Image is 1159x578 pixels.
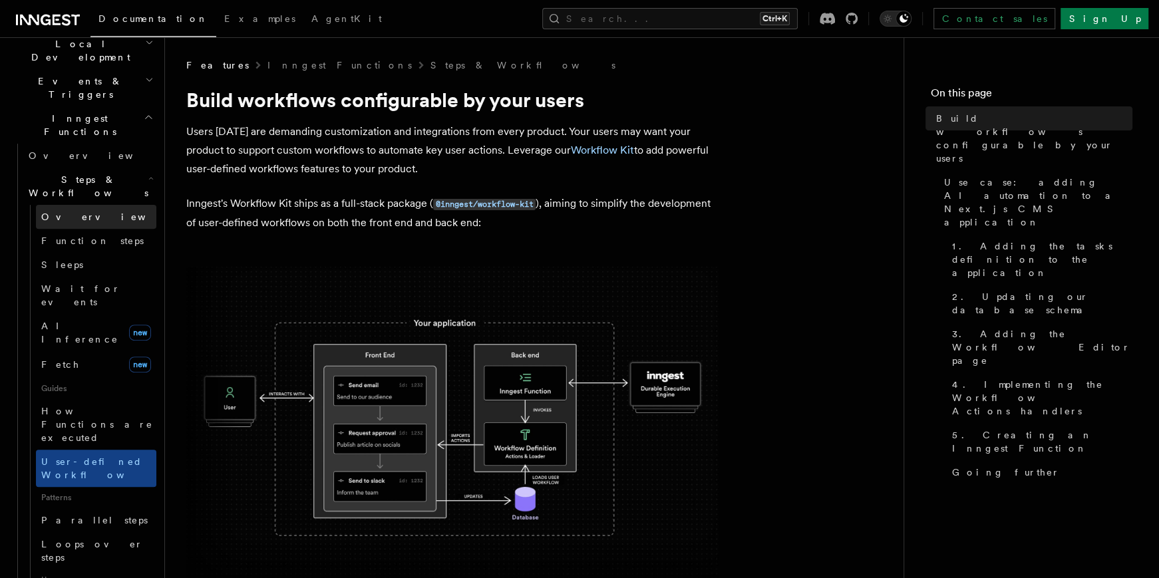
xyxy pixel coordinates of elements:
span: Local Development [11,37,145,64]
a: User-defined Workflows [36,450,156,487]
span: 3. Adding the Workflow Editor page [952,327,1132,367]
span: Features [186,59,249,72]
span: Events & Triggers [11,74,145,101]
span: AgentKit [311,13,382,24]
a: 1. Adding the tasks definition to the application [947,234,1132,285]
a: Use case: adding AI automation to a Next.js CMS application [939,170,1132,234]
button: Events & Triggers [11,69,156,106]
a: 2. Updating our database schema [947,285,1132,322]
a: @inngest/workflow-kit [433,197,536,210]
span: Guides [36,378,156,399]
span: Overview [41,212,178,222]
span: Wait for events [41,283,120,307]
a: Build workflows configurable by your users [931,106,1132,170]
button: Inngest Functions [11,106,156,144]
a: AI Inferencenew [36,314,156,351]
span: Steps & Workflows [23,173,148,200]
a: AgentKit [303,4,390,36]
button: Search...Ctrl+K [542,8,798,29]
a: Function steps [36,229,156,253]
span: Fetch [41,359,80,370]
span: AI Inference [41,321,118,345]
a: Steps & Workflows [430,59,615,72]
span: new [129,325,151,341]
a: Sign Up [1061,8,1148,29]
a: Overview [36,205,156,229]
a: Documentation [90,4,216,37]
span: 4. Implementing the Workflow Actions handlers [952,378,1132,418]
h4: On this page [931,85,1132,106]
a: Loops over steps [36,532,156,569]
code: @inngest/workflow-kit [433,199,536,210]
a: 4. Implementing the Workflow Actions handlers [947,372,1132,423]
a: Workflow Kit [571,144,634,156]
span: 2. Updating our database schema [952,290,1132,317]
button: Steps & Workflows [23,168,156,205]
a: Examples [216,4,303,36]
span: new [129,357,151,372]
span: 5. Creating an Inngest Function [952,428,1132,455]
a: Inngest Functions [267,59,412,72]
button: Local Development [11,32,156,69]
span: How Functions are executed [41,406,153,443]
button: Toggle dark mode [880,11,911,27]
a: Going further [947,460,1132,484]
span: Inngest Functions [11,112,144,138]
span: Documentation [98,13,208,24]
span: Build workflows configurable by your users [936,112,1132,165]
span: Function steps [41,235,144,246]
a: Overview [23,144,156,168]
a: Fetchnew [36,351,156,378]
span: User-defined Workflows [41,456,161,480]
a: Contact sales [933,8,1055,29]
a: Wait for events [36,277,156,314]
h1: Build workflows configurable by your users [186,88,719,112]
a: Parallel steps [36,508,156,532]
p: Users [DATE] are demanding customization and integrations from every product. Your users may want... [186,122,719,178]
kbd: Ctrl+K [760,12,790,25]
span: 1. Adding the tasks definition to the application [952,239,1132,279]
span: Parallel steps [41,515,148,525]
a: How Functions are executed [36,399,156,450]
a: Sleeps [36,253,156,277]
p: Inngest's Workflow Kit ships as a full-stack package ( ), aiming to simplify the development of u... [186,194,719,232]
span: Loops over steps [41,539,143,563]
span: Going further [952,466,1060,479]
span: Examples [224,13,295,24]
span: Use case: adding AI automation to a Next.js CMS application [944,176,1132,229]
span: Sleeps [41,259,83,270]
a: 5. Creating an Inngest Function [947,423,1132,460]
span: Patterns [36,487,156,508]
a: 3. Adding the Workflow Editor page [947,322,1132,372]
span: Overview [29,150,166,161]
